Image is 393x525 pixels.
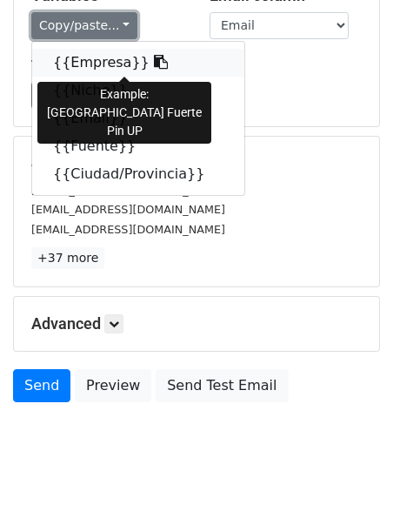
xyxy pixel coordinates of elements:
small: [EMAIL_ADDRESS][DOMAIN_NAME] [31,223,225,236]
a: {{Ciudad/Provincia}} [32,160,244,188]
a: {{Empresa}} [32,49,244,77]
h5: Advanced [31,314,362,333]
div: Widget de chat [306,441,393,525]
small: [EMAIL_ADDRESS][DOMAIN_NAME] [31,203,225,216]
a: Copy/paste... [31,12,137,39]
a: Send Test Email [156,369,288,402]
a: Send [13,369,70,402]
a: {{Nicho}} [32,77,244,104]
div: Example: [GEOGRAPHIC_DATA] Fuerte Pin UP [37,82,211,144]
a: {{Fuente}} [32,132,244,160]
a: Preview [75,369,151,402]
a: {{Email}} [32,104,244,132]
iframe: Chat Widget [306,441,393,525]
a: +37 more [31,247,104,269]
small: [EMAIL_ADDRESS][DOMAIN_NAME] [31,184,225,197]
